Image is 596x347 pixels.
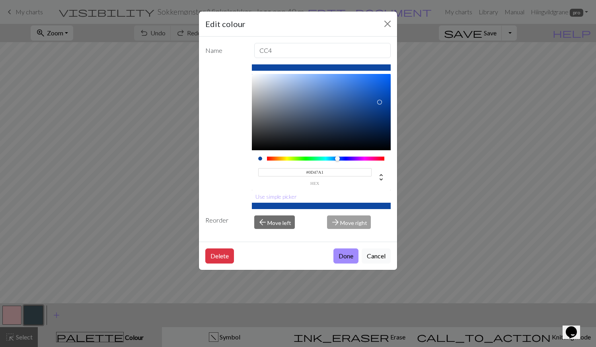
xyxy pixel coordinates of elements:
[252,190,300,203] button: Use simple picker
[254,215,295,229] button: Move left
[381,17,394,30] button: Close
[362,248,391,264] button: Cancel
[205,18,245,30] h5: Edit colour
[563,315,588,339] iframe: chat widget
[258,181,372,186] label: hex
[333,248,358,264] button: Done
[201,43,249,58] label: Name
[258,217,267,228] span: arrow_back
[201,215,249,229] div: Reorder
[205,248,234,264] button: Delete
